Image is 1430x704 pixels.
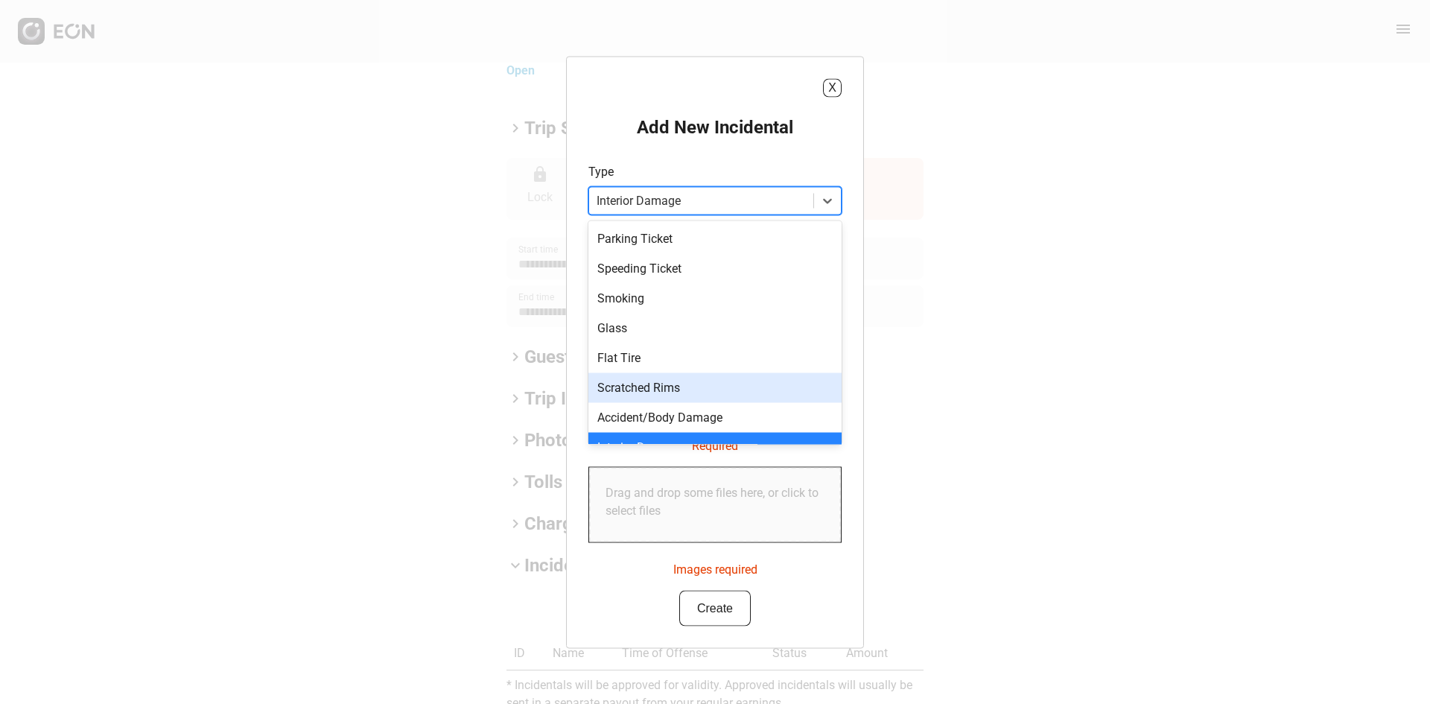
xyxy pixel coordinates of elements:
div: Flat Tire [588,343,842,372]
p: Drag and drop some files here, or click to select files [606,483,824,519]
button: X [823,78,842,97]
div: Speeding Ticket [588,253,842,283]
div: Images required [673,554,757,578]
div: Glass [588,313,842,343]
div: Scratched Rims [588,372,842,402]
p: Type [588,162,842,180]
h2: Add New Incidental [637,115,793,139]
div: Smoking [588,283,842,313]
div: Accident/Body Damage [588,402,842,432]
div: Parking Ticket [588,223,842,253]
button: Create [679,590,751,626]
div: Interior Damage [588,432,842,462]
